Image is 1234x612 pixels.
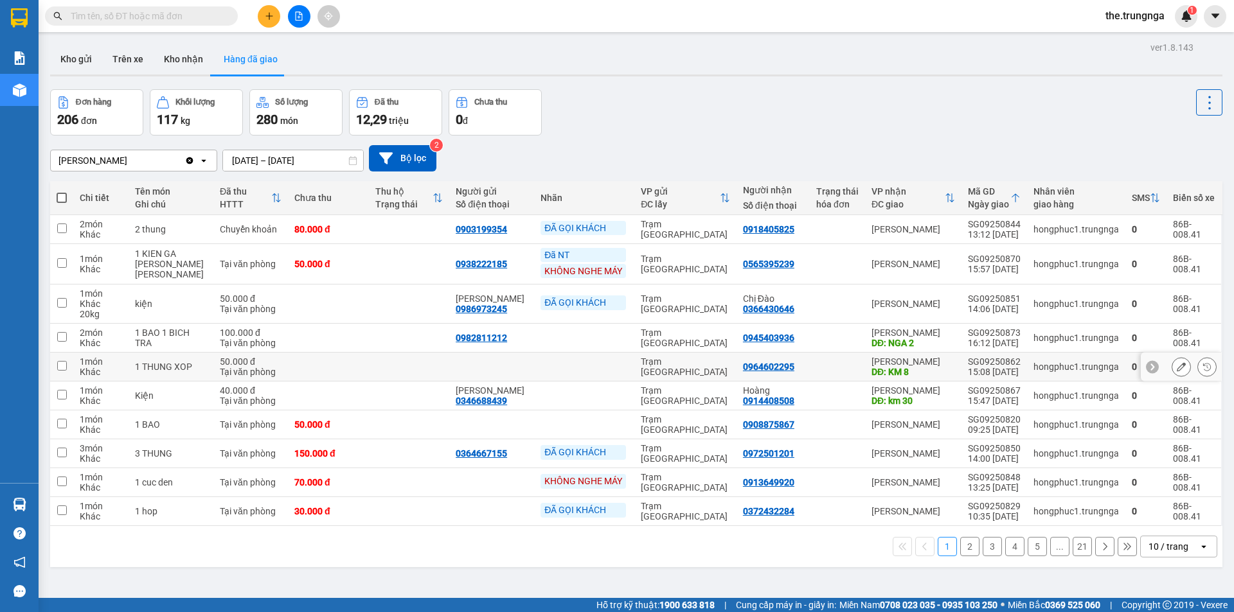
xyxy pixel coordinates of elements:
[872,356,955,367] div: [PERSON_NAME]
[369,181,450,215] th: Toggle SortBy
[641,186,720,197] div: VP gửi
[150,89,243,136] button: Khối lượng117kg
[541,503,626,517] div: ĐÃ GỌI KHÁCH
[369,145,436,171] button: Bộ lọc
[960,537,979,556] button: 2
[1173,293,1215,314] div: 86B-008.41
[199,155,209,166] svg: open
[220,293,282,304] div: 50.000 đ
[743,506,794,516] div: 0372432284
[13,51,26,65] img: solution-icon
[1173,414,1215,435] div: 86B-008.41
[135,477,207,487] div: 1 cuc den
[76,98,111,107] div: Đơn hàng
[541,221,626,235] div: ĐÃ GỌI KHÁCH
[80,396,122,406] div: Khác
[872,477,955,487] div: [PERSON_NAME]
[1050,537,1069,556] button: ...
[968,501,1021,511] div: SG09250829
[80,328,122,338] div: 2 món
[872,419,955,430] div: [PERSON_NAME]
[13,556,26,568] span: notification
[596,598,715,612] span: Hỗ trợ kỹ thuật:
[1033,259,1119,269] div: hongphuc1.trungnga
[872,506,955,516] div: [PERSON_NAME]
[743,304,794,314] div: 0366430646
[456,448,507,459] div: 0364667155
[743,259,794,269] div: 0565395239
[57,112,78,127] span: 206
[220,385,282,396] div: 40.000 đ
[968,367,1021,377] div: 15:08 [DATE]
[456,293,528,304] div: Anh Phan
[743,293,803,304] div: Chị Đào
[872,224,955,234] div: [PERSON_NAME]
[743,448,794,459] div: 0972501201
[135,199,207,209] div: Ghi chú
[641,254,730,274] div: Trạm [GEOGRAPHIC_DATA]
[1163,600,1172,609] span: copyright
[641,356,730,377] div: Trạm [GEOGRAPHIC_DATA]
[641,501,730,521] div: Trạm [GEOGRAPHIC_DATA]
[1033,333,1119,343] div: hongphuc1.trungnga
[220,367,282,377] div: Tại văn phòng
[641,328,730,348] div: Trạm [GEOGRAPHIC_DATA]
[80,219,122,229] div: 2 món
[1149,540,1188,553] div: 10 / trang
[13,527,26,539] span: question-circle
[135,224,207,234] div: 2 thung
[456,112,463,127] span: 0
[743,185,803,195] div: Người nhận
[223,150,363,171] input: Select a date range.
[288,5,310,28] button: file-add
[743,362,794,372] div: 0964602295
[102,44,154,74] button: Trên xe
[474,98,507,107] div: Chưa thu
[1199,541,1209,552] svg: open
[1033,390,1119,401] div: hongphuc1.trungnga
[1181,10,1192,22] img: icon-new-feature
[135,249,207,259] div: 1 KIEN GA
[80,254,122,264] div: 1 món
[968,293,1021,304] div: SG09250851
[80,472,122,482] div: 1 món
[1033,299,1119,309] div: hongphuc1.trungnga
[872,448,955,459] div: [PERSON_NAME]
[317,5,340,28] button: aim
[641,219,730,240] div: Trạm [GEOGRAPHIC_DATA]
[968,482,1021,493] div: 13:25 [DATE]
[1033,477,1119,487] div: hongphuc1.trungnga
[938,537,957,556] button: 1
[872,396,955,406] div: DĐ: km 30
[743,396,794,406] div: 0914408508
[456,186,528,197] div: Người gửi
[1132,362,1160,372] div: 0
[1210,10,1221,22] span: caret-down
[80,356,122,367] div: 1 món
[1173,472,1215,493] div: 86B-008.41
[1045,600,1100,610] strong: 0369 525 060
[1033,419,1119,430] div: hongphuc1.trungnga
[449,89,542,136] button: Chưa thu0đ
[129,154,130,167] input: Selected Phan Thiết.
[80,501,122,511] div: 1 món
[375,199,433,209] div: Trạng thái
[294,448,362,459] div: 150.000 đ
[1033,506,1119,516] div: hongphuc1.trungnga
[213,181,288,215] th: Toggle SortBy
[80,511,122,521] div: Khác
[743,333,794,343] div: 0945403936
[1173,501,1215,521] div: 86B-008.41
[135,186,207,197] div: Tên món
[220,304,282,314] div: Tại văn phòng
[275,98,308,107] div: Số lượng
[1132,448,1160,459] div: 0
[80,338,122,348] div: Khác
[743,419,794,430] div: 0908875867
[80,424,122,435] div: Khác
[294,12,303,21] span: file-add
[375,186,433,197] div: Thu hộ
[13,585,26,597] span: message
[50,44,102,74] button: Kho gửi
[294,477,362,487] div: 70.000 đ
